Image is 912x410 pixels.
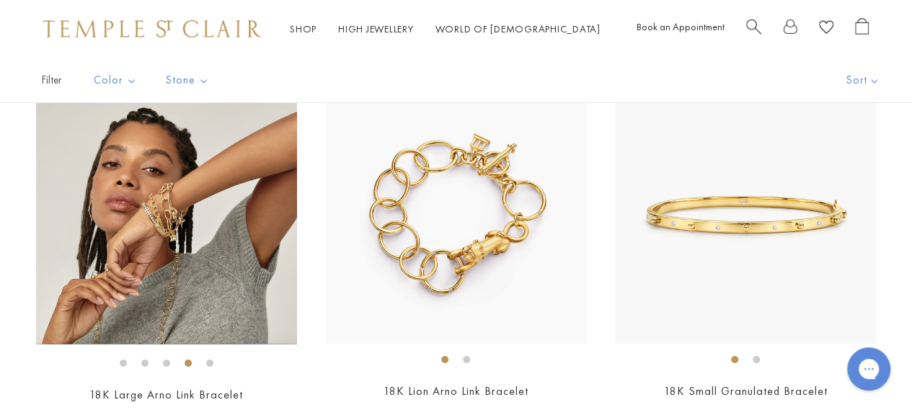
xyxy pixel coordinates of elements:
a: Open Shopping Bag [855,18,869,40]
button: Color [83,64,148,97]
a: 18K Small Granulated Bracelet [664,383,828,398]
a: High JewelleryHigh Jewellery [338,22,414,35]
button: Stone [155,64,220,97]
img: B18817-GRN [615,84,876,344]
nav: Main navigation [290,20,601,38]
img: 18K Lion Arno Link Bracelet [326,84,587,344]
img: Temple St. Clair [43,20,261,37]
a: View Wishlist [819,18,833,40]
a: World of [DEMOGRAPHIC_DATA]World of [DEMOGRAPHIC_DATA] [435,22,601,35]
iframe: Gorgias live chat messenger [840,342,898,396]
a: Search [746,18,761,40]
span: Color [87,71,148,89]
button: Show sort by [814,58,912,102]
img: 18K Large Arno Link Bracelet [36,84,297,344]
a: ShopShop [290,22,316,35]
a: 18K Large Arno Link Bracelet [89,387,243,402]
a: Book an Appointment [637,20,725,33]
span: Stone [159,71,220,89]
a: 18K Lion Arno Link Bracelet [384,383,528,398]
